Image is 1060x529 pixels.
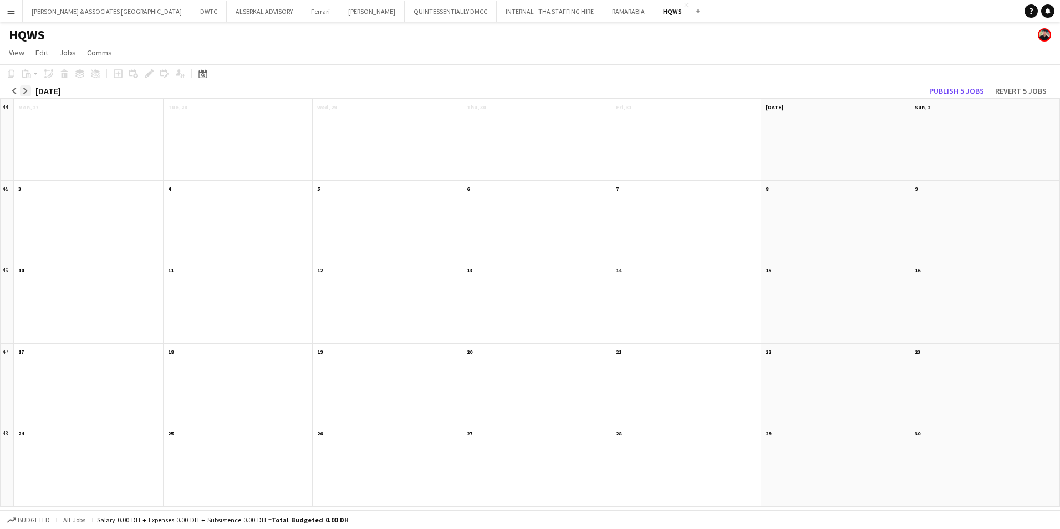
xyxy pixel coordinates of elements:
span: 3 [18,185,21,192]
span: Comms [87,48,112,58]
span: Mon, 27 [18,104,38,111]
span: 5 [317,185,320,192]
span: 21 [616,348,621,355]
span: [DATE] [766,104,783,111]
span: Wed, 29 [317,104,337,111]
span: 6 [467,185,470,192]
div: 45 [1,181,14,262]
span: 29 [766,430,771,437]
span: Edit [35,48,48,58]
span: Thu, 30 [467,104,486,111]
button: HQWS [654,1,691,22]
span: Sun, 2 [915,104,930,111]
button: [PERSON_NAME] & ASSOCIATES [GEOGRAPHIC_DATA] [23,1,191,22]
button: QUINTESSENTIALLY DMCC [405,1,497,22]
span: 24 [18,430,24,437]
button: Budgeted [6,514,52,526]
span: View [9,48,24,58]
span: 16 [915,267,920,274]
span: 15 [766,267,771,274]
span: 19 [317,348,323,355]
span: 22 [766,348,771,355]
span: 9 [915,185,918,192]
button: ALSERKAL ADVISORY [227,1,302,22]
a: View [4,45,29,60]
span: 17 [18,348,24,355]
div: 48 [1,425,14,507]
button: Revert 5 jobs [991,84,1051,98]
span: 18 [168,348,174,355]
span: 12 [317,267,323,274]
button: INTERNAL - THA STAFFING HIRE [497,1,603,22]
div: [DATE] [35,85,61,96]
button: DWTC [191,1,227,22]
span: 11 [168,267,174,274]
span: 10 [18,267,24,274]
span: 27 [467,430,472,437]
span: 4 [168,185,171,192]
button: Publish 5 jobs [925,84,988,98]
button: Ferrari [302,1,339,22]
span: 20 [467,348,472,355]
span: 7 [616,185,619,192]
div: 44 [1,99,14,181]
button: [PERSON_NAME] [339,1,405,22]
div: 46 [1,262,14,344]
span: 8 [766,185,768,192]
span: 25 [168,430,174,437]
div: Salary 0.00 DH + Expenses 0.00 DH + Subsistence 0.00 DH = [97,516,349,524]
span: 28 [616,430,621,437]
span: Tue, 28 [168,104,187,111]
h1: HQWS [9,27,45,43]
span: Fri, 31 [616,104,631,111]
span: 23 [915,348,920,355]
span: 13 [467,267,472,274]
span: Budgeted [18,516,50,524]
a: Jobs [55,45,80,60]
span: 30 [915,430,920,437]
a: Edit [31,45,53,60]
span: Jobs [59,48,76,58]
button: RAMARABIA [603,1,654,22]
div: 47 [1,344,14,425]
a: Comms [83,45,116,60]
span: 26 [317,430,323,437]
app-user-avatar: Glenn Lloyd [1038,28,1051,42]
span: All jobs [61,516,88,524]
span: Total Budgeted 0.00 DH [272,516,349,524]
span: 14 [616,267,621,274]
